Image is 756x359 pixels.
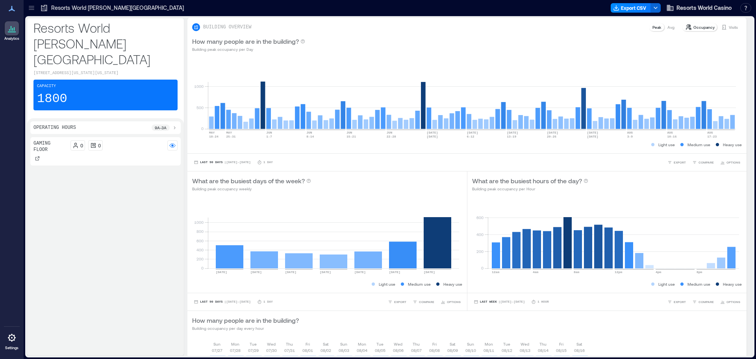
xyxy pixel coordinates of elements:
[306,135,314,138] text: 8-14
[667,131,673,134] text: AUG
[37,83,56,89] p: Capacity
[656,270,661,274] text: 4pm
[357,347,367,353] p: 08/04
[723,141,742,148] p: Heavy use
[250,270,262,274] text: [DATE]
[33,140,67,153] p: Gaming Floor
[484,347,494,353] p: 08/11
[481,266,483,270] tspan: 0
[611,3,651,13] button: Export CSV
[192,46,305,52] p: Building peak occupancy per Day
[467,131,478,134] text: [DATE]
[485,341,493,347] p: Mon
[284,347,295,353] p: 07/31
[666,158,687,166] button: EXPORT
[674,299,686,304] span: EXPORT
[194,84,204,89] tspan: 1000
[201,126,204,131] tspan: 0
[209,131,215,134] text: MAY
[196,238,204,243] tspan: 600
[627,131,633,134] text: AUG
[339,347,349,353] p: 08/03
[306,341,310,347] p: Fri
[687,141,710,148] p: Medium use
[413,341,420,347] p: Thu
[33,20,178,67] p: Resorts World [PERSON_NAME][GEOGRAPHIC_DATA]
[192,176,305,186] p: What are the busiest days of the week?
[556,347,567,353] p: 08/15
[346,135,356,138] text: 15-21
[676,4,732,12] span: Resorts World Casino
[98,142,101,149] p: 0
[201,266,204,270] tspan: 0
[476,249,483,254] tspan: 200
[302,347,313,353] p: 08/01
[408,281,431,287] p: Medium use
[346,131,352,134] text: JUN
[574,270,580,274] text: 8am
[379,281,395,287] p: Light use
[719,298,742,306] button: OPTIONS
[664,2,734,14] button: Resorts World Casino
[386,298,408,306] button: EXPORT
[285,270,296,274] text: [DATE]
[687,281,710,287] p: Medium use
[476,232,483,237] tspan: 400
[323,341,328,347] p: Sat
[707,131,713,134] text: AUG
[465,347,476,353] p: 08/10
[231,341,239,347] p: Mon
[533,270,539,274] text: 4am
[4,36,19,41] p: Analytics
[263,160,273,165] p: 1 Day
[615,270,622,274] text: 12pm
[250,341,257,347] p: Tue
[393,347,404,353] p: 08/06
[432,341,437,347] p: Fri
[5,346,19,350] p: Settings
[358,341,366,347] p: Mon
[306,131,312,134] text: JUN
[507,131,518,134] text: [DATE]
[2,328,21,353] a: Settings
[340,341,347,347] p: Sun
[33,70,178,76] p: [STREET_ADDRESS][US_STATE][US_STATE]
[492,270,499,274] text: 12am
[192,186,311,192] p: Building peak occupancy weekly
[196,229,204,234] tspan: 800
[707,135,717,138] text: 17-23
[196,257,204,261] tspan: 200
[652,24,661,30] p: Peak
[196,105,204,110] tspan: 500
[697,270,702,274] text: 8pm
[212,347,222,353] p: 07/27
[627,135,633,138] text: 3-9
[539,341,547,347] p: Thu
[354,270,366,274] text: [DATE]
[266,135,272,138] text: 1-7
[547,135,556,138] text: 20-26
[576,341,582,347] p: Sat
[450,341,455,347] p: Sat
[674,160,686,165] span: EXPORT
[213,341,220,347] p: Sun
[389,270,400,274] text: [DATE]
[411,298,436,306] button: COMPARE
[248,347,259,353] p: 07/29
[51,4,184,12] p: Resorts World [PERSON_NAME][GEOGRAPHIC_DATA]
[192,298,252,306] button: Last 90 Days |[DATE]-[DATE]
[387,131,393,134] text: JUN
[427,135,438,138] text: [DATE]
[666,298,687,306] button: EXPORT
[266,131,272,134] text: JUN
[699,160,714,165] span: COMPARE
[467,135,474,138] text: 6-12
[574,347,585,353] p: 08/16
[387,135,396,138] text: 22-28
[192,325,299,331] p: Building occupancy per day every hour
[726,160,740,165] span: OPTIONS
[267,341,276,347] p: Wed
[467,341,474,347] p: Sun
[192,37,299,46] p: How many people are in the building?
[559,341,563,347] p: Fri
